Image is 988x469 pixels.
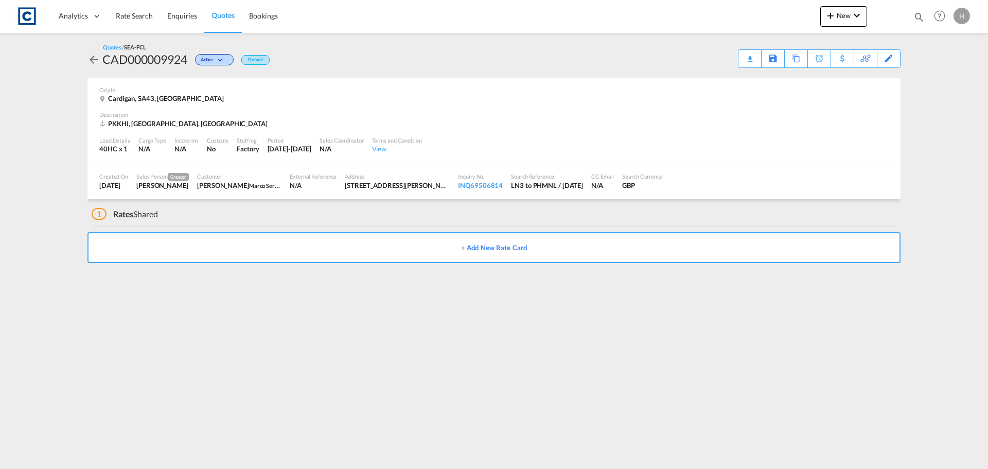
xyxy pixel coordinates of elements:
[201,57,216,66] span: Active
[458,172,503,180] div: Inquiry No.
[187,51,236,67] div: Change Status Here
[138,136,166,144] div: Cargo Type
[345,172,450,180] div: Address
[99,144,130,153] div: 40HC x 1
[113,209,134,219] span: Rates
[320,136,363,144] div: Sales Coordinator
[108,94,224,102] span: Cardigan, SA43, [GEOGRAPHIC_DATA]
[207,144,228,153] div: No
[124,44,146,50] span: SEA-FCL
[87,54,100,66] md-icon: icon-arrow-left
[591,181,614,190] div: N/A
[138,144,166,153] div: N/A
[913,11,925,27] div: icon-magnify
[92,209,158,220] div: Shared
[744,50,756,59] div: Quote PDF is not available at this time
[167,11,197,20] span: Enquiries
[851,9,863,22] md-icon: icon-chevron-down
[168,173,189,181] span: Creator
[174,136,199,144] div: Incoterms
[290,172,337,180] div: External Reference
[824,9,837,22] md-icon: icon-plus 400-fg
[116,11,153,20] span: Rate Search
[762,50,784,67] div: Save As Template
[320,144,363,153] div: N/A
[954,8,970,24] div: H
[99,119,270,128] div: PKKHI, Karachi, Asia Pacific
[268,136,312,144] div: Period
[511,172,583,180] div: Search Reference
[136,172,189,181] div: Sales Person
[824,11,863,20] span: New
[237,136,259,144] div: Stuffing
[820,6,867,27] button: icon-plus 400-fgNewicon-chevron-down
[207,136,228,144] div: Customs
[237,144,259,153] div: Factory Stuffing
[241,55,270,65] div: Default
[458,181,503,190] div: INQ69506814
[15,5,39,28] img: 1fdb9190129311efbfaf67cbb4249bed.jpeg
[249,181,296,189] span: Marco Services Ltd
[99,181,128,190] div: 30 Sep 2025
[345,181,450,190] div: 16 Robert St, Cheetham Hill, Manchester M3 1EY
[99,86,889,94] div: Origin
[931,7,954,26] div: Help
[211,11,234,20] span: Quotes
[87,51,102,67] div: icon-arrow-left
[99,136,130,144] div: Load Details
[174,144,186,153] div: N/A
[511,181,583,190] div: LN3 to PHMNL / 30 Sep 2025
[197,181,281,190] div: Wasim Yousafi
[99,94,226,103] div: Cardigan, SA43, United Kingdom
[622,181,663,190] div: GBP
[372,136,422,144] div: Terms and Condition
[913,11,925,23] md-icon: icon-magnify
[622,172,663,180] div: Search Currency
[59,11,88,21] span: Analytics
[102,51,187,67] div: CAD000009924
[99,172,128,180] div: Created On
[591,172,614,180] div: CC Email
[136,181,189,190] div: Hannah Nutter
[87,232,901,263] button: + Add New Rate Card
[195,54,234,65] div: Change Status Here
[197,172,281,180] div: Customer
[372,144,422,153] div: View
[268,144,312,153] div: 31 Oct 2025
[92,208,107,220] span: 1
[744,51,756,59] md-icon: icon-download
[249,11,278,20] span: Bookings
[216,58,228,63] md-icon: icon-chevron-down
[103,43,146,51] div: Quotes /SEA-FCL
[931,7,948,25] span: Help
[290,181,337,190] div: N/A
[99,111,889,118] div: Destination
